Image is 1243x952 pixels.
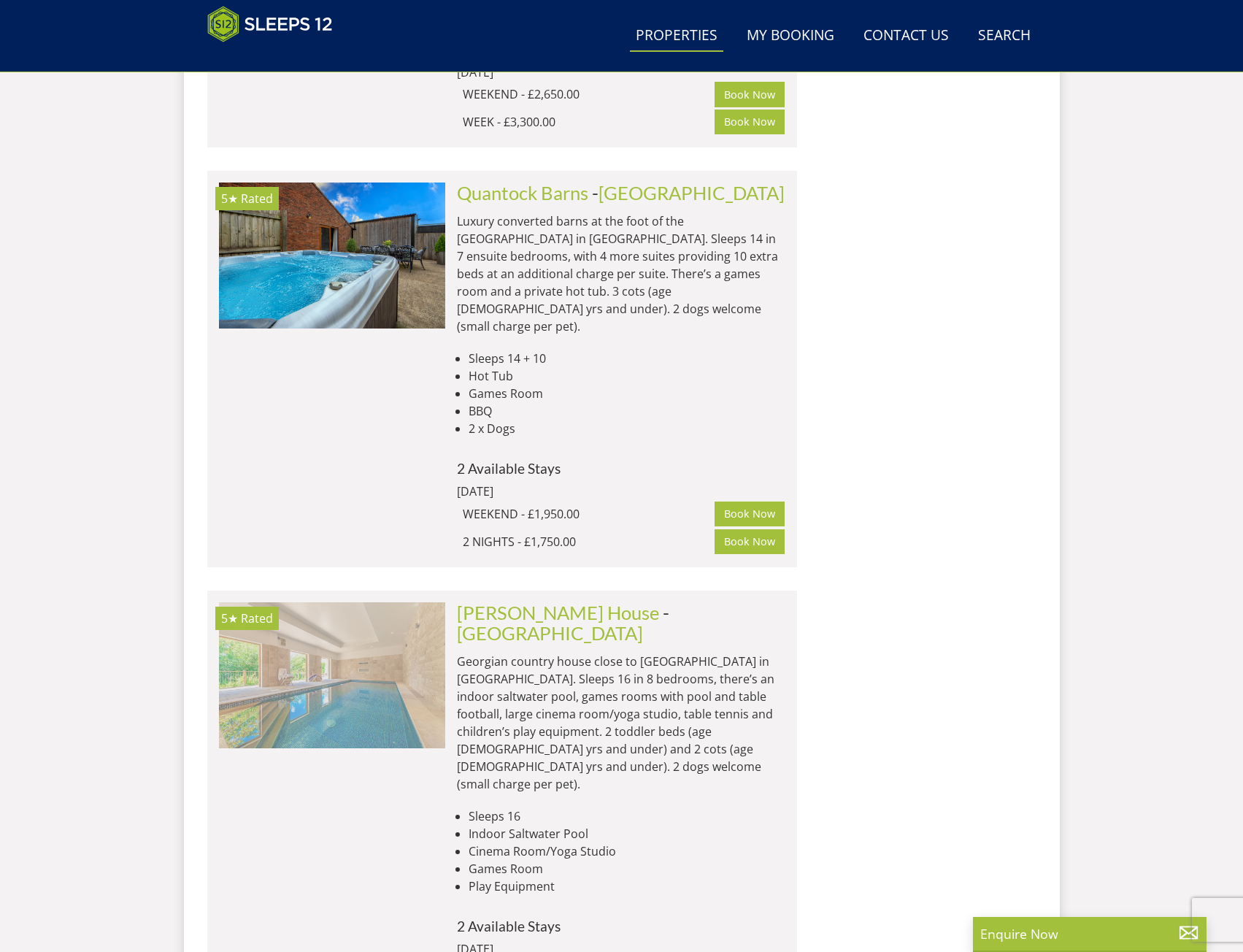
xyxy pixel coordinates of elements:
li: Hot Tub [469,367,785,385]
span: - [457,602,669,644]
a: Properties [630,20,723,53]
a: [GEOGRAPHIC_DATA] [599,182,785,204]
span: - [592,182,785,204]
li: 2 x Dogs [469,420,785,437]
img: Sleeps 12 [207,6,333,42]
img: berry-house-devon-holiday-home-accomodation-sleeping-11.original.jpg [219,602,445,748]
span: Rated [241,191,273,207]
a: Book Now [715,529,785,554]
iframe: Customer reviews powered by Trustpilot [200,51,353,64]
li: Sleeps 16 [469,807,785,825]
div: WEEK - £3,300.00 [463,113,715,131]
a: Quantock Barns [457,182,588,204]
li: BBQ [469,402,785,420]
a: Book Now [715,82,785,107]
p: Luxury converted barns at the foot of the [GEOGRAPHIC_DATA] in [GEOGRAPHIC_DATA]. Sleeps 14 in 7 ... [457,212,785,335]
a: 5★ Rated [219,183,445,329]
li: Cinema Room/Yoga Studio [469,842,785,860]
a: Search [972,20,1036,53]
a: Book Now [715,502,785,526]
span: Quantock Barns has a 5 star rating under the Quality in Tourism Scheme [221,191,238,207]
li: Play Equipment [469,878,785,895]
li: Games Room [469,860,785,878]
div: 2 NIGHTS - £1,750.00 [463,533,715,550]
p: Enquire Now [980,924,1199,943]
li: Sleeps 14 + 10 [469,350,785,367]
h4: 2 Available Stays [457,918,785,934]
img: quantock-barns-somerset-accommodation-holiday-home-sleeps-12.original.jpg [219,183,445,329]
p: Georgian country house close to [GEOGRAPHIC_DATA] in [GEOGRAPHIC_DATA]. Sleeps 16 in 8 bedrooms, ... [457,653,785,793]
a: [PERSON_NAME] House [457,602,659,623]
li: Indoor Saltwater Pool [469,825,785,842]
a: My Booking [741,20,840,53]
a: [GEOGRAPHIC_DATA] [457,622,643,644]
span: Berry House has a 5 star rating under the Quality in Tourism Scheme [221,610,238,626]
li: Games Room [469,385,785,402]
a: Book Now [715,110,785,134]
span: Rated [241,610,273,626]
h4: 2 Available Stays [457,461,785,476]
div: WEEKEND - £2,650.00 [463,85,715,103]
div: WEEKEND - £1,950.00 [463,505,715,523]
a: Contact Us [858,20,955,53]
div: [DATE] [457,483,654,500]
a: 5★ Rated [219,602,445,748]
